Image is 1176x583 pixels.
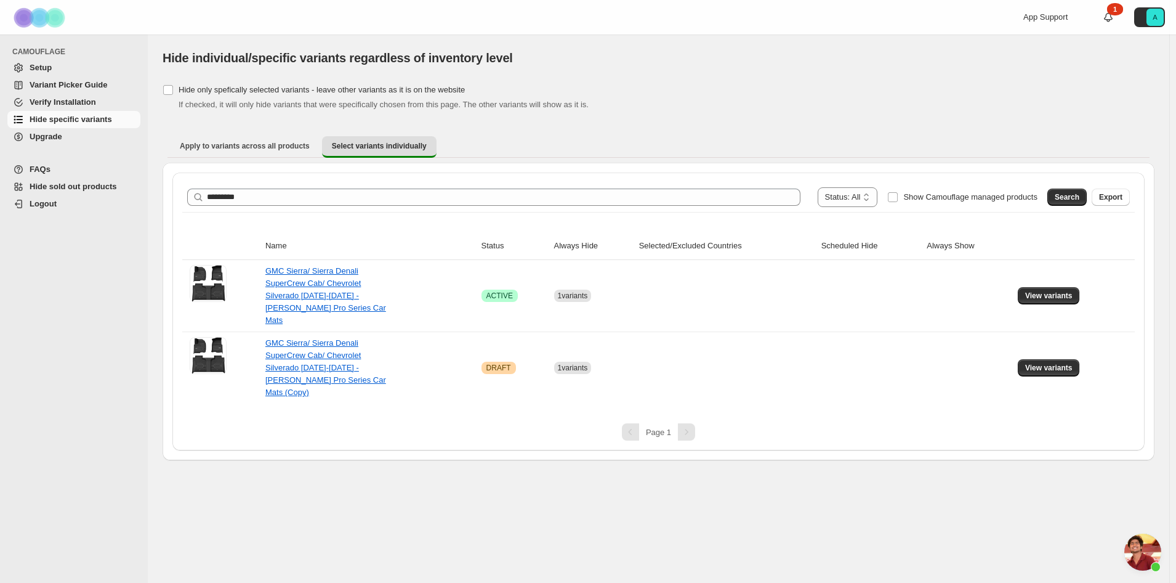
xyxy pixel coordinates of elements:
[30,199,57,208] span: Logout
[1134,7,1165,27] button: Avatar with initials A
[903,192,1037,202] span: Show Camouflage managed products
[30,97,96,107] span: Verify Installation
[332,141,427,151] span: Select variants individually
[1025,291,1073,301] span: View variants
[182,423,1135,441] nav: Pagination
[1124,534,1161,571] div: Open chat
[7,111,140,128] a: Hide specific variants
[1023,12,1068,22] span: App Support
[265,338,386,397] a: GMC Sierra/ Sierra Denali SuperCrew Cab/ Chevrolet Silverado [DATE]-[DATE] - [PERSON_NAME] Pro Se...
[10,1,71,35] img: Camouflage
[1018,287,1080,304] button: View variants
[486,363,511,373] span: DRAFT
[1146,9,1164,26] span: Avatar with initials A
[558,364,588,372] span: 1 variants
[12,47,142,57] span: CAMOUFLAGE
[1153,14,1158,21] text: A
[170,136,320,156] button: Apply to variants across all products
[818,232,924,260] th: Scheduled Hide
[1025,363,1073,373] span: View variants
[635,232,818,260] th: Selected/Excluded Countries
[30,80,107,89] span: Variant Picker Guide
[646,428,671,437] span: Page 1
[478,232,550,260] th: Status
[179,100,589,109] span: If checked, it will only hide variants that were specifically chosen from this page. The other va...
[1018,359,1080,377] button: View variants
[1102,11,1114,23] a: 1
[7,161,140,178] a: FAQs
[180,141,310,151] span: Apply to variants across all products
[30,63,52,72] span: Setup
[1092,189,1130,206] button: Export
[30,182,117,191] span: Hide sold out products
[322,136,437,158] button: Select variants individually
[262,232,478,260] th: Name
[30,115,112,124] span: Hide specific variants
[7,76,140,94] a: Variant Picker Guide
[30,132,62,141] span: Upgrade
[7,59,140,76] a: Setup
[190,265,227,302] img: GMC Sierra/ Sierra Denali SuperCrew Cab/ Chevrolet Silverado 2019-2026 - Adrian Pro Series Car Mats
[265,266,386,325] a: GMC Sierra/ Sierra Denali SuperCrew Cab/ Chevrolet Silverado [DATE]-[DATE] - [PERSON_NAME] Pro Se...
[163,163,1154,460] div: Select variants individually
[7,178,140,195] a: Hide sold out products
[1107,3,1123,15] div: 1
[923,232,1014,260] th: Always Show
[1099,192,1122,202] span: Export
[486,291,513,301] span: ACTIVE
[7,128,140,145] a: Upgrade
[1047,189,1087,206] button: Search
[7,195,140,213] a: Logout
[7,94,140,111] a: Verify Installation
[558,291,588,300] span: 1 variants
[550,232,635,260] th: Always Hide
[179,85,465,94] span: Hide only spefically selected variants - leave other variants as it is on the website
[190,337,227,374] img: GMC Sierra/ Sierra Denali SuperCrew Cab/ Chevrolet Silverado 2019-2026 - Adrian Pro Series Car Ma...
[30,165,50,174] span: FAQs
[163,51,513,65] span: Hide individual/specific variants regardless of inventory level
[1055,192,1079,202] span: Search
